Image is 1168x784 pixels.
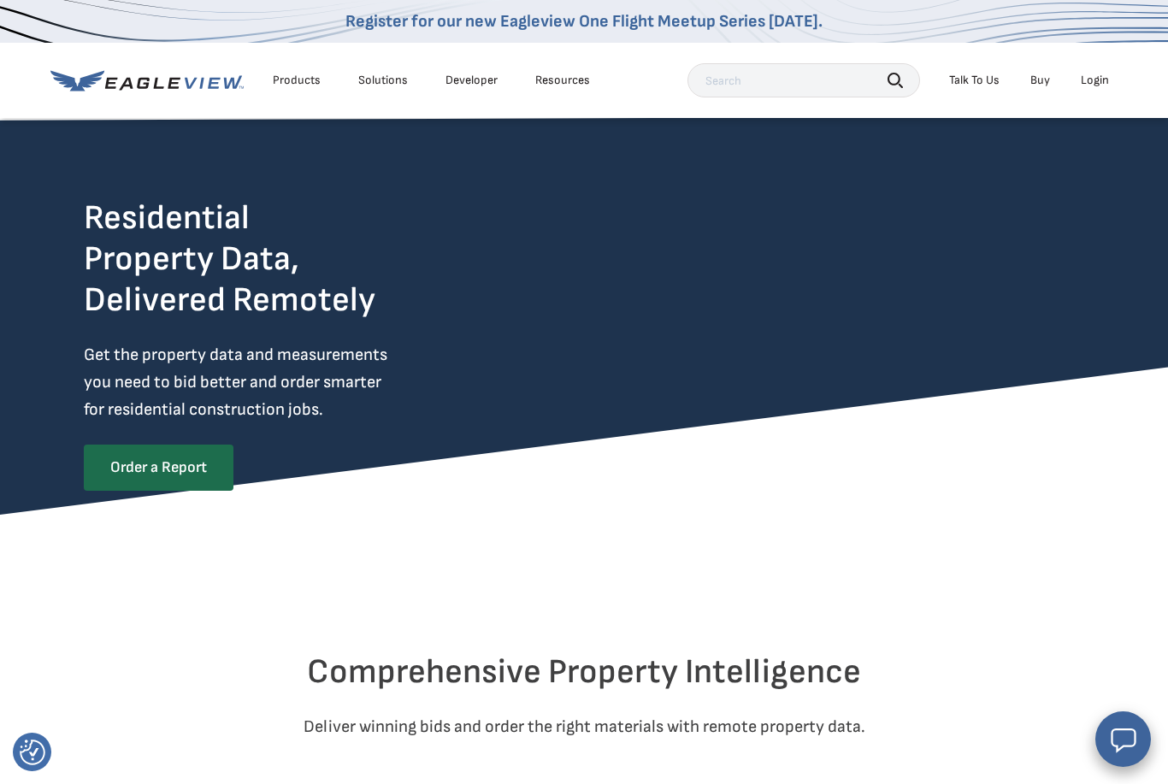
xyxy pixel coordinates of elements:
[535,73,590,88] div: Resources
[1095,711,1151,767] button: Open chat window
[84,197,375,321] h2: Residential Property Data, Delivered Remotely
[949,73,1000,88] div: Talk To Us
[20,740,45,765] button: Consent Preferences
[358,73,408,88] div: Solutions
[273,73,321,88] div: Products
[1030,73,1050,88] a: Buy
[84,445,233,491] a: Order a Report
[687,63,920,97] input: Search
[345,11,823,32] a: Register for our new Eagleview One Flight Meetup Series [DATE].
[84,651,1084,693] h2: Comprehensive Property Intelligence
[84,341,458,423] p: Get the property data and measurements you need to bid better and order smarter for residential c...
[20,740,45,765] img: Revisit consent button
[1081,73,1109,88] div: Login
[84,713,1084,740] p: Deliver winning bids and order the right materials with remote property data.
[445,73,498,88] a: Developer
